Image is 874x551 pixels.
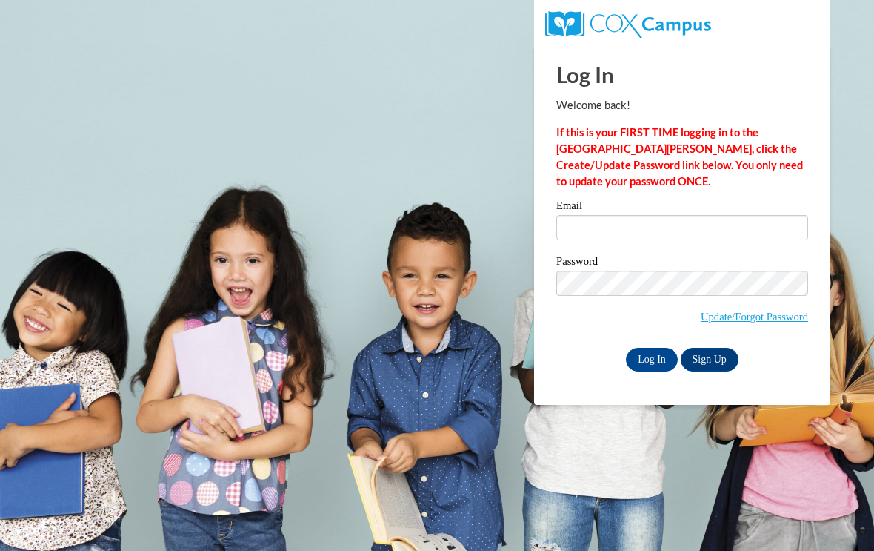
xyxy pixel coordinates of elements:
[681,348,738,372] a: Sign Up
[545,11,711,38] img: COX Campus
[626,348,678,372] input: Log In
[556,126,803,188] strong: If this is your FIRST TIME logging in to the [GEOGRAPHIC_DATA][PERSON_NAME], click the Create/Upd...
[556,200,808,215] label: Email
[701,311,808,323] a: Update/Forgot Password
[556,59,808,90] h1: Log In
[556,97,808,113] p: Welcome back!
[815,492,862,539] iframe: Button to launch messaging window
[556,256,808,271] label: Password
